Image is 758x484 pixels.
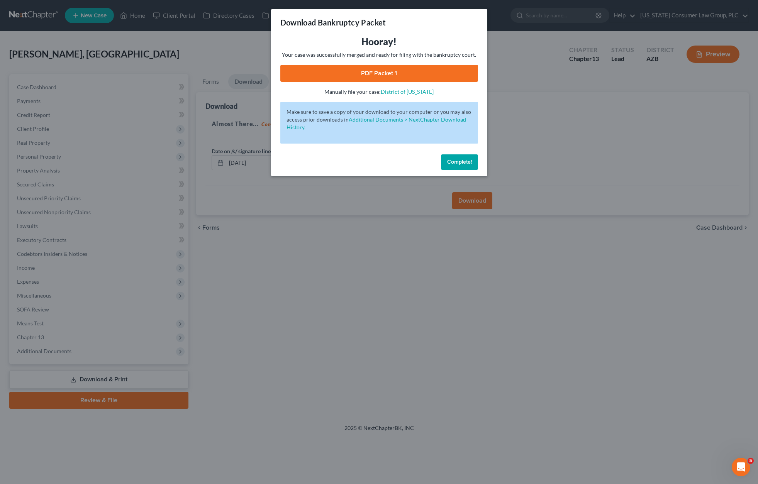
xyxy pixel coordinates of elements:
[280,51,478,59] p: Your case was successfully merged and ready for filing with the bankruptcy court.
[287,108,472,131] p: Make sure to save a copy of your download to your computer or you may also access prior downloads in
[381,88,434,95] a: District of [US_STATE]
[280,88,478,96] p: Manually file your case:
[287,116,466,130] a: Additional Documents > NextChapter Download History.
[280,36,478,48] h3: Hooray!
[732,458,750,476] iframe: Intercom live chat
[447,159,472,165] span: Complete!
[441,154,478,170] button: Complete!
[280,65,478,82] a: PDF Packet 1
[280,17,386,28] h3: Download Bankruptcy Packet
[748,458,754,464] span: 5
